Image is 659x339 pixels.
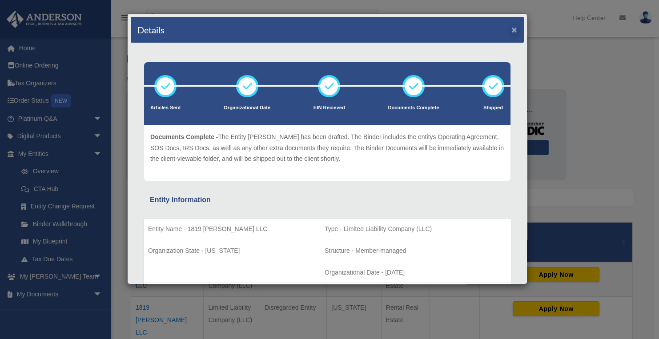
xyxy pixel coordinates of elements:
p: Type - Limited Liability Company (LLC) [325,223,506,235]
button: × [511,25,517,34]
p: Organizational Date [224,104,270,112]
p: Organization State - [US_STATE] [148,245,315,256]
p: Entity Name - 1819 [PERSON_NAME] LLC [148,223,315,235]
p: Organizational Date - [DATE] [325,267,506,278]
p: Articles Sent [150,104,181,112]
p: The Entity [PERSON_NAME] has been drafted. The Binder includes the entitys Operating Agreement, S... [150,132,504,164]
p: Structure - Member-managed [325,245,506,256]
h4: Details [137,24,165,36]
span: Documents Complete - [150,133,218,140]
p: Shipped [482,104,504,112]
p: EIN Recieved [313,104,345,112]
p: Documents Complete [388,104,439,112]
div: Entity Information [150,194,505,206]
